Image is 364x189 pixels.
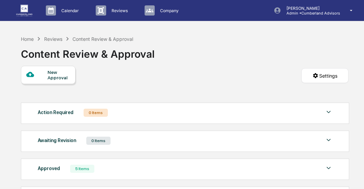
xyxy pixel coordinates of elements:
p: Company [155,8,182,13]
div: 0 Items [86,137,111,145]
div: 0 Items [84,109,108,117]
div: Home [21,36,34,42]
div: Content Review & Approval [72,36,133,42]
p: Calendar [56,8,82,13]
img: logo [16,5,32,16]
p: Admin • Cumberland Advisors [281,11,340,16]
div: Awaiting Revision [38,136,76,145]
p: [PERSON_NAME] [281,6,340,11]
div: Approved [38,164,60,173]
div: New Approval [48,70,70,80]
div: Content Review & Approval [21,43,155,60]
p: Reviews [106,8,131,13]
img: caret [325,164,333,172]
iframe: Open customer support [342,167,361,185]
button: Settings [301,68,348,83]
img: caret [325,108,333,116]
div: Reviews [44,36,62,42]
div: Action Required [38,108,73,117]
img: caret [325,136,333,144]
div: 5 Items [70,165,94,173]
